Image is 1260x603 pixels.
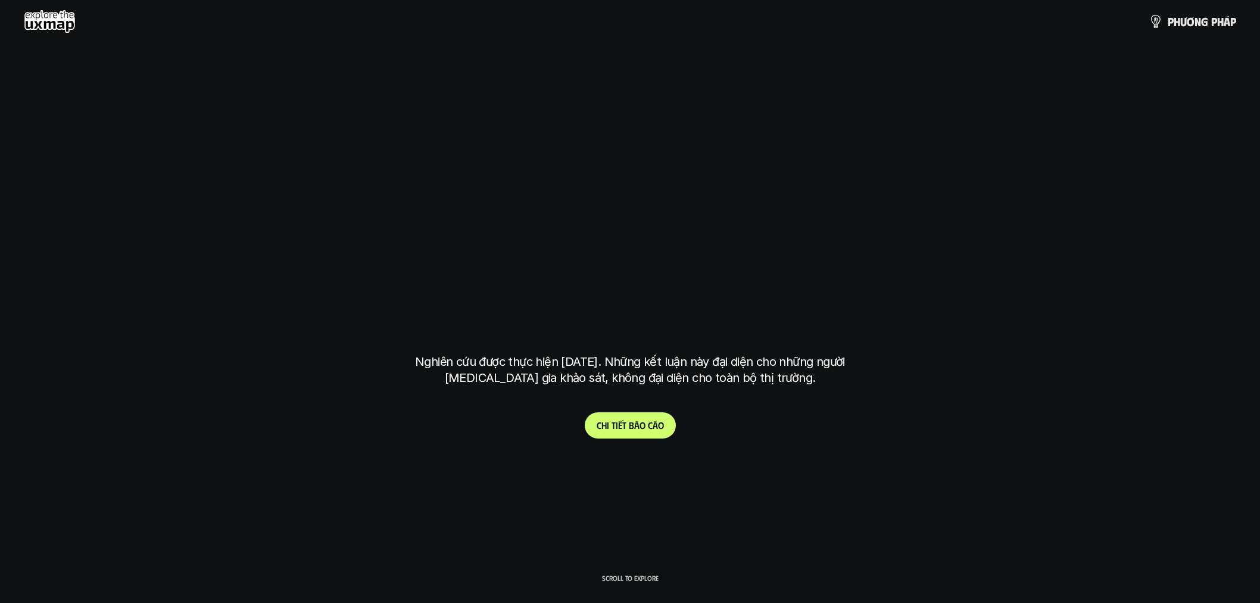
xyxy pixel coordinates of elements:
span: á [1224,15,1230,28]
span: c [648,419,653,431]
span: h [1217,15,1224,28]
span: o [640,419,645,431]
span: p [1230,15,1236,28]
h6: Kết quả nghiên cứu [589,154,679,167]
a: Chitiếtbáocáo [585,412,676,439]
p: Scroll to explore [602,574,659,582]
span: i [607,419,609,431]
span: h [601,419,607,431]
span: ư [1180,15,1187,28]
p: Nghiên cứu được thực hiện [DATE]. Những kết luận này đại diện cho những người [MEDICAL_DATA] gia ... [407,354,853,386]
span: g [1201,15,1208,28]
span: C [597,419,601,431]
span: o [658,419,664,431]
span: i [616,419,618,431]
span: p [1168,15,1174,28]
a: phươngpháp [1149,10,1236,33]
span: b [629,419,634,431]
span: t [622,419,626,431]
h1: phạm vi công việc của [413,184,847,234]
span: t [612,419,616,431]
span: p [1211,15,1217,28]
span: ế [618,419,622,431]
span: h [1174,15,1180,28]
span: ơ [1187,15,1194,28]
span: á [634,419,640,431]
span: á [653,419,658,431]
h1: tại [GEOGRAPHIC_DATA] [418,278,843,328]
span: n [1194,15,1201,28]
